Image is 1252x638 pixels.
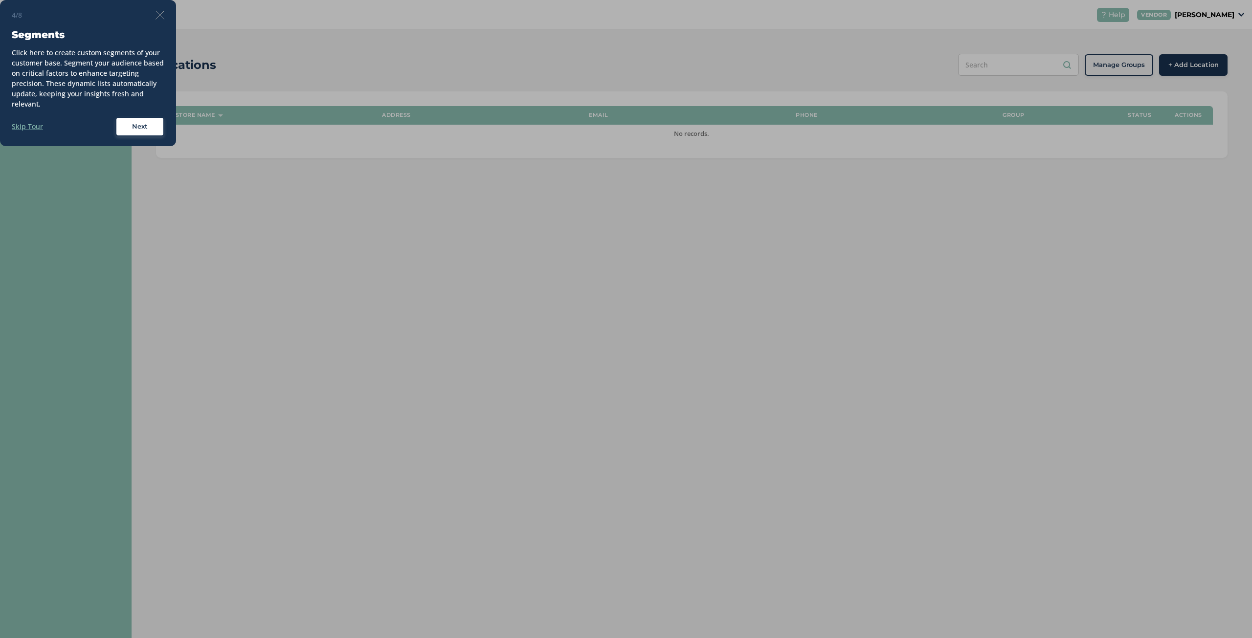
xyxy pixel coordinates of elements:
[1203,591,1252,638] iframe: Chat Widget
[132,122,148,132] span: Next
[12,28,164,42] h3: Segments
[12,47,164,109] div: Click here to create custom segments of your customer base. Segment your audience based on critic...
[115,117,164,136] button: Next
[12,121,43,132] label: Skip Tour
[12,10,22,20] span: 4/8
[156,11,164,20] img: icon-close-thin-accent-606ae9a3.svg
